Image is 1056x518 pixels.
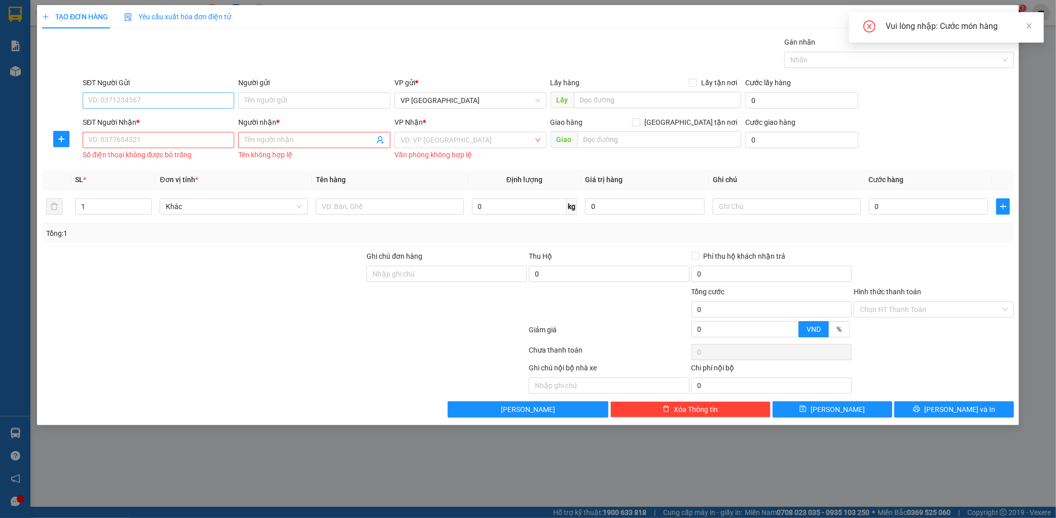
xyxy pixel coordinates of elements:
span: Khác [166,199,302,214]
span: VP Mỹ Đình [400,93,540,108]
span: plus [997,202,1009,211]
div: Vui lòng nhập: Cước món hàng [886,20,1032,32]
div: Ghi chú nội bộ nhà xe [529,362,689,377]
div: Số điện thoại không được bỏ trống [83,149,235,161]
div: Người gửi [238,77,390,88]
div: Nhận: Văn phòng Kỳ Anh [106,59,182,81]
input: VD: Bàn, Ghế [316,198,464,215]
div: VP gửi [394,77,547,88]
img: icon [124,13,132,21]
span: Giá trị hàng [585,176,623,184]
button: deleteXóa Thông tin [610,401,771,418]
span: delete [663,405,670,413]
div: Tổng: 1 [46,228,408,239]
span: [PERSON_NAME] [501,404,555,415]
button: plus [53,131,69,147]
th: Ghi chú [709,170,865,190]
span: VP Nhận [394,118,423,126]
span: Định lượng [506,176,542,184]
span: TẠO ĐƠN HÀNG [42,13,108,21]
label: Hình thức thanh toán [854,288,921,296]
div: Giảm giá [528,324,690,342]
label: Cước lấy hàng [745,79,791,87]
text: MD1509250035 [60,43,129,54]
span: Phí thu hộ khách nhận trả [700,251,790,262]
span: [GEOGRAPHIC_DATA] tận nơi [640,117,741,128]
div: SĐT Người Nhận [83,117,235,128]
span: printer [913,405,920,413]
span: [PERSON_NAME] và In [924,404,995,415]
span: Giao [551,131,577,148]
label: Gán nhãn [784,38,815,46]
span: plus [54,135,69,143]
input: Dọc đường [574,92,741,108]
button: plus [996,198,1010,215]
div: Chưa thanh toán [528,344,690,362]
input: Nhập ghi chú [529,377,689,394]
div: Chi phí nội bộ [691,362,852,377]
span: Lấy hàng [551,79,580,87]
span: Cước hàng [869,176,904,184]
button: Close [991,5,1019,33]
label: Ghi chú đơn hàng [367,252,422,260]
span: Lấy tận nơi [697,77,741,88]
input: Ghi Chú [713,198,861,215]
button: [PERSON_NAME] [448,401,608,418]
input: Cước giao hàng [745,132,858,148]
button: save[PERSON_NAME] [773,401,892,418]
div: SĐT Người Gửi [83,77,235,88]
span: % [836,325,842,333]
span: plus [42,13,49,20]
span: kg [567,198,577,215]
span: VND [807,325,821,333]
span: Xóa Thông tin [674,404,718,415]
span: Đơn vị tính [160,176,198,184]
button: delete [46,198,62,215]
div: Văn phòng không hợp lệ [394,149,547,161]
span: user-add [376,136,384,144]
div: Gửi: VP [GEOGRAPHIC_DATA] [8,59,101,81]
span: Lấy [551,92,574,108]
span: close [1026,22,1033,29]
span: close-circle [863,20,876,34]
div: Tên không hợp lệ [238,149,390,161]
div: Người nhận [238,117,390,128]
input: Cước lấy hàng [745,92,858,109]
input: 0 [585,198,705,215]
span: Yêu cầu xuất hóa đơn điện tử [124,13,231,21]
input: Ghi chú đơn hàng [367,266,527,282]
span: SL [75,176,83,184]
input: Dọc đường [577,131,741,148]
span: save [799,405,807,413]
span: Tên hàng [316,176,346,184]
label: Cước giao hàng [745,118,795,126]
span: Tổng cước [691,288,725,296]
span: Giao hàng [551,118,583,126]
span: [PERSON_NAME] [811,404,865,415]
button: printer[PERSON_NAME] và In [894,401,1014,418]
span: Thu Hộ [529,252,552,260]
